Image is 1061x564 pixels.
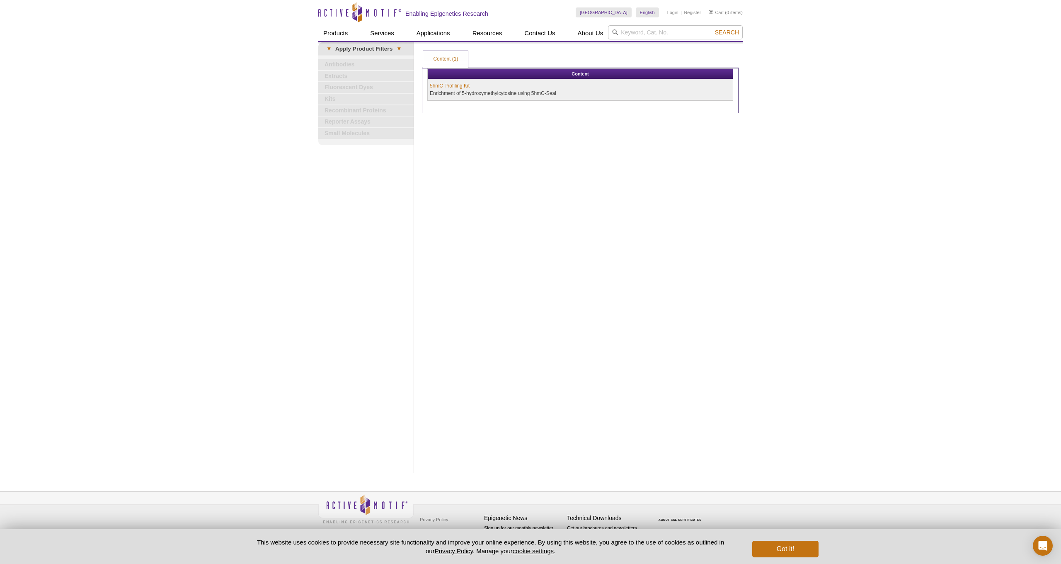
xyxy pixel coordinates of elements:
[519,25,560,41] a: Contact Us
[318,59,414,70] a: Antibodies
[318,71,414,82] a: Extracts
[667,10,678,15] a: Login
[468,25,507,41] a: Resources
[484,525,563,553] p: Sign up for our monthly newsletter highlighting recent publications in the field of epigenetics.
[567,515,646,522] h4: Technical Downloads
[318,128,414,139] a: Small Molecules
[318,105,414,116] a: Recombinant Proteins
[435,547,473,554] a: Privacy Policy
[684,10,701,15] a: Register
[709,10,724,15] a: Cart
[428,79,733,100] td: Enrichment of 5-hydroxymethylcytosine using 5hmC-Seal
[650,506,712,525] table: Click to Verify - This site chose Symantec SSL for secure e-commerce and confidential communicati...
[318,492,414,525] img: Active Motif,
[513,547,554,554] button: cookie settings
[418,513,450,526] a: Privacy Policy
[430,82,470,90] a: 5hmC Profiling Kit
[242,538,739,555] p: This website uses cookies to provide necessary site functionality and improve your online experie...
[392,45,405,53] span: ▾
[576,7,632,17] a: [GEOGRAPHIC_DATA]
[567,525,646,546] p: Get our brochures and newsletters, or request them by mail.
[418,526,461,538] a: Terms & Conditions
[1033,536,1053,556] div: Open Intercom Messenger
[715,29,739,36] span: Search
[659,518,702,521] a: ABOUT SSL CERTIFICATES
[365,25,399,41] a: Services
[405,10,488,17] h2: Enabling Epigenetics Research
[752,541,819,557] button: Got it!
[412,25,455,41] a: Applications
[318,82,414,93] a: Fluorescent Dyes
[636,7,659,17] a: English
[709,7,743,17] li: (0 items)
[318,25,353,41] a: Products
[318,94,414,105] a: Kits
[318,117,414,127] a: Reporter Assays
[318,42,414,56] a: ▾Apply Product Filters▾
[712,29,741,36] button: Search
[423,51,468,68] a: Content (1)
[428,69,733,79] th: Content
[709,10,713,14] img: Your Cart
[573,25,608,41] a: About Us
[681,7,682,17] li: |
[484,515,563,522] h4: Epigenetic News
[608,25,743,39] input: Keyword, Cat. No.
[322,45,335,53] span: ▾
